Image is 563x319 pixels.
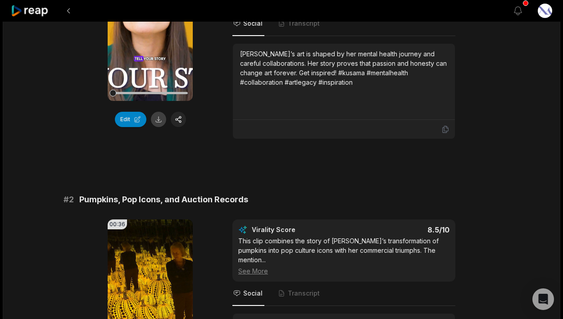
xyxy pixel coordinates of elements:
[64,193,74,206] span: # 2
[288,289,320,298] span: Transcript
[238,236,449,276] div: This clip combines the story of [PERSON_NAME]’s transformation of pumpkins into pop culture icons...
[243,19,263,28] span: Social
[232,282,455,306] nav: Tabs
[243,289,263,298] span: Social
[115,112,146,127] button: Edit
[532,288,554,310] div: Open Intercom Messenger
[288,19,320,28] span: Transcript
[252,225,349,234] div: Virality Score
[79,193,248,206] span: Pumpkins, Pop Icons, and Auction Records
[240,49,448,87] div: [PERSON_NAME]’s art is shaped by her mental health journey and careful collaborations. Her story ...
[238,266,449,276] div: See More
[232,12,455,36] nav: Tabs
[353,225,450,234] div: 8.5 /10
